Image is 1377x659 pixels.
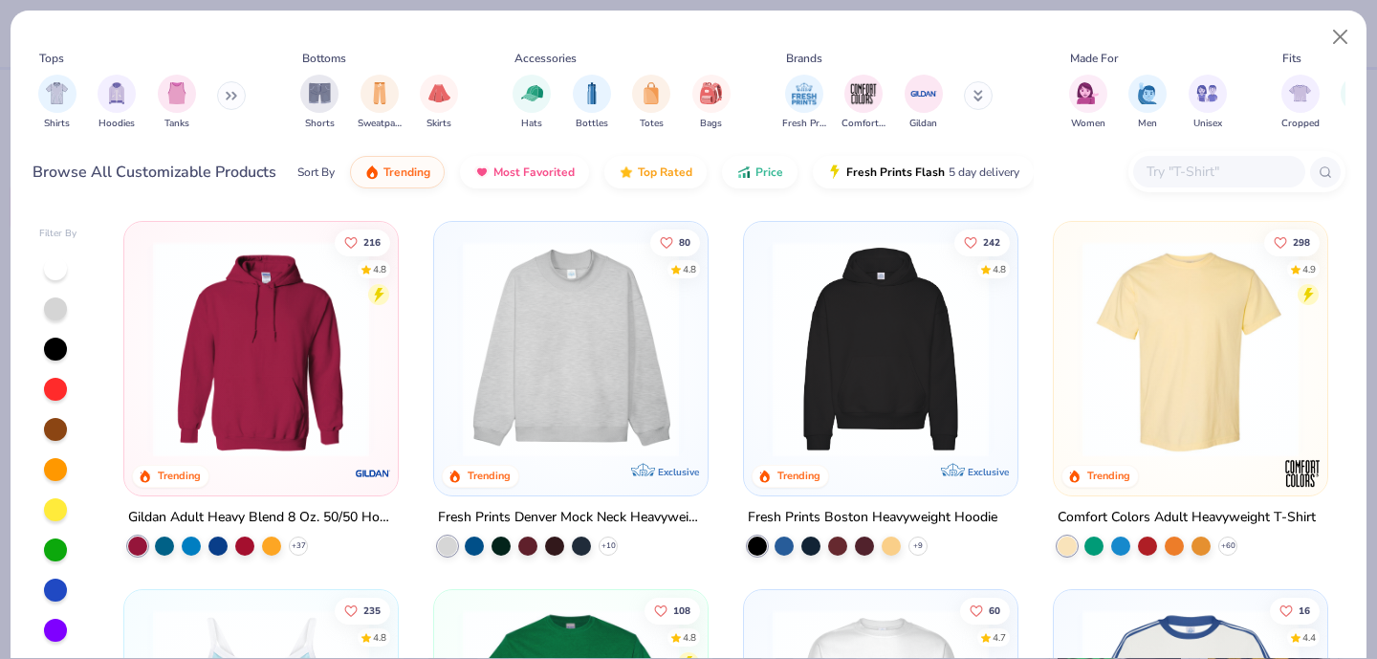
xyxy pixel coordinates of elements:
[374,262,387,276] div: 4.8
[292,540,306,552] span: + 37
[300,75,339,131] button: filter button
[300,75,339,131] div: filter for Shorts
[1196,82,1218,104] img: Unisex Image
[1189,75,1227,131] div: filter for Unisex
[428,82,450,104] img: Skirts Image
[692,75,731,131] button: filter button
[38,75,76,131] button: filter button
[748,506,997,530] div: Fresh Prints Boston Heavyweight Hoodie
[1073,241,1308,457] img: 029b8af0-80e6-406f-9fdc-fdf898547912
[364,605,382,615] span: 235
[1137,82,1158,104] img: Men Image
[700,117,722,131] span: Bags
[604,156,707,188] button: Top Rated
[98,117,135,131] span: Hoodies
[841,75,885,131] div: filter for Comfort Colors
[692,75,731,131] div: filter for Bags
[1302,262,1316,276] div: 4.9
[309,82,331,104] img: Shorts Image
[521,117,542,131] span: Hats
[420,75,458,131] div: filter for Skirts
[909,117,937,131] span: Gildan
[1264,229,1320,255] button: Like
[358,75,402,131] button: filter button
[1189,75,1227,131] button: filter button
[601,540,616,552] span: + 10
[755,165,783,180] span: Price
[453,241,688,457] img: f5d85501-0dbb-4ee4-b115-c08fa3845d83
[513,75,551,131] button: filter button
[158,75,196,131] button: filter button
[1071,117,1105,131] span: Women
[1058,506,1316,530] div: Comfort Colors Adult Heavyweight T-Shirt
[369,82,390,104] img: Sweatpants Image
[790,79,819,108] img: Fresh Prints Image
[997,241,1233,457] img: d4a37e75-5f2b-4aef-9a6e-23330c63bbc0
[358,75,402,131] div: filter for Sweatpants
[1293,237,1310,247] span: 298
[158,75,196,131] div: filter for Tanks
[638,165,692,180] span: Top Rated
[1322,19,1359,55] button: Close
[576,117,608,131] span: Bottles
[438,506,704,530] div: Fresh Prints Denver Mock Neck Heavyweight Sweatshirt
[1281,117,1320,131] span: Cropped
[493,165,575,180] span: Most Favorited
[39,50,64,67] div: Tops
[1270,597,1320,624] button: Like
[514,50,577,67] div: Accessories
[1070,50,1118,67] div: Made For
[128,506,394,530] div: Gildan Adult Heavy Blend 8 Oz. 50/50 Hooded Sweatshirt
[581,82,602,104] img: Bottles Image
[813,156,1034,188] button: Fresh Prints Flash5 day delivery
[474,165,490,180] img: most_fav.gif
[1282,454,1321,493] img: Comfort Colors logo
[968,466,1009,478] span: Exclusive
[993,630,1006,645] div: 4.7
[1220,540,1235,552] span: + 60
[954,229,1010,255] button: Like
[658,466,699,478] span: Exclusive
[905,75,943,131] button: filter button
[1299,605,1310,615] span: 16
[782,117,826,131] span: Fresh Prints
[166,82,187,104] img: Tanks Image
[782,75,826,131] button: filter button
[1077,82,1099,104] img: Women Image
[913,540,923,552] span: + 9
[336,229,391,255] button: Like
[350,156,445,188] button: Trending
[679,237,690,247] span: 80
[993,262,1006,276] div: 4.8
[1281,75,1320,131] button: filter button
[302,50,346,67] div: Bottoms
[846,165,945,180] span: Fresh Prints Flash
[143,241,379,457] img: 01756b78-01f6-4cc6-8d8a-3c30c1a0c8ac
[849,79,878,108] img: Comfort Colors Image
[364,237,382,247] span: 216
[645,597,700,624] button: Like
[841,117,885,131] span: Comfort Colors
[573,75,611,131] button: filter button
[650,229,700,255] button: Like
[106,82,127,104] img: Hoodies Image
[38,75,76,131] div: filter for Shirts
[949,162,1019,184] span: 5 day delivery
[683,262,696,276] div: 4.8
[1302,630,1316,645] div: 4.4
[1281,75,1320,131] div: filter for Cropped
[909,79,938,108] img: Gildan Image
[763,241,998,457] img: 91acfc32-fd48-4d6b-bdad-a4c1a30ac3fc
[358,117,402,131] span: Sweatpants
[1193,117,1222,131] span: Unisex
[374,630,387,645] div: 4.8
[905,75,943,131] div: filter for Gildan
[98,75,136,131] div: filter for Hoodies
[1069,75,1107,131] button: filter button
[786,50,822,67] div: Brands
[1128,75,1167,131] button: filter button
[983,237,1000,247] span: 242
[164,117,189,131] span: Tanks
[98,75,136,131] button: filter button
[513,75,551,131] div: filter for Hats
